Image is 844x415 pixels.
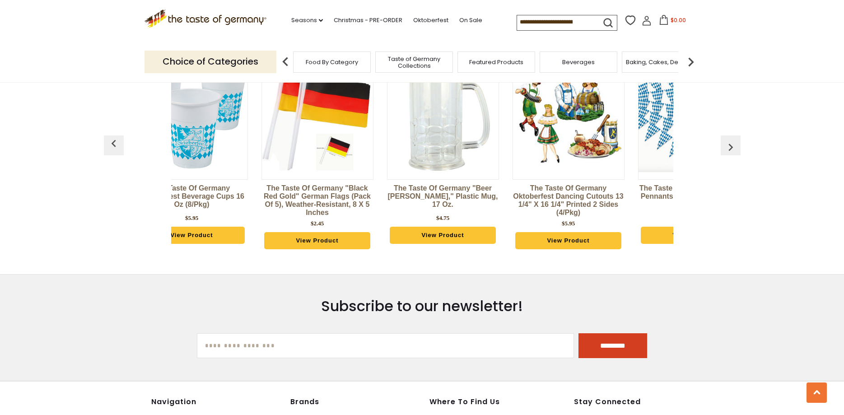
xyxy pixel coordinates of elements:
p: Choice of Categories [145,51,276,73]
a: The Taste of Germany "Black Red Gold" German Flags (pack of 5), weather-resistant, 8 x 5 inches [261,184,373,217]
h4: Where to find us [429,397,532,406]
span: $0.00 [671,16,686,24]
a: Featured Products [469,59,523,65]
h3: Subscribe to our newsletter! [197,297,648,315]
img: next arrow [682,53,700,71]
h4: Stay Connected [574,397,693,406]
a: Baking, Cakes, Desserts [626,59,696,65]
a: Taste of Germany Collections [378,56,450,69]
img: The Taste of Germany Oktoberfest Beverage Cups 16 oz (8/pkg) [136,61,247,172]
img: The Taste of Germany [262,61,373,172]
a: Beverages [562,59,595,65]
a: Oktoberfest [413,15,448,25]
img: previous arrow [276,53,294,71]
h4: Navigation [151,397,281,406]
img: previous arrow [107,136,121,151]
a: View Product [515,232,622,249]
a: The Taste of Germany Oktoberfest Beverage Cups 16 oz (8/pkg) [136,184,248,211]
img: The Taste of Germany [387,61,499,172]
a: Christmas - PRE-ORDER [334,15,402,25]
a: View Product [641,227,747,244]
a: On Sale [459,15,482,25]
h4: Brands [290,397,420,406]
img: The Taste of Germany Oktoberfest Dancing Cutouts 13 1/4 [513,60,624,173]
a: View Product [390,227,496,244]
img: The Taste of Germany Bavarian Pennants, all weather, 10m (20 pennants) [639,61,750,172]
div: $2.45 [311,219,324,228]
a: Food By Category [306,59,358,65]
div: $5.95 [185,214,198,223]
a: The Taste of Germany Oktoberfest Dancing Cutouts 13 1/4" x 16 1/4" printed 2 sides (4/pkg) [513,184,625,217]
img: previous arrow [723,140,738,154]
a: View Product [139,227,245,244]
button: $0.00 [653,15,692,28]
div: $5.95 [562,219,575,228]
a: Seasons [291,15,323,25]
div: $4.75 [436,214,449,223]
a: View Product [264,232,371,249]
a: The Taste of Germany "Beer [PERSON_NAME]," plastic mug, 17 oz. [387,184,499,211]
a: The Taste of Germany Bavarian Pennants, all weather, 10m (20 pennants) [638,184,750,211]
